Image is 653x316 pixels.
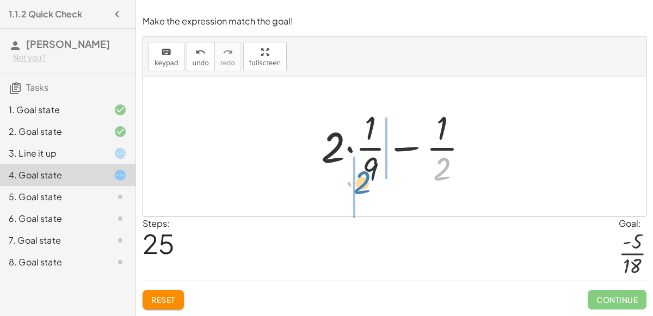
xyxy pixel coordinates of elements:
button: fullscreen [243,42,287,71]
p: Make the expression match the goal! [143,15,646,28]
i: redo [223,46,233,59]
i: Task started. [114,147,127,160]
span: keypad [155,59,178,67]
button: undoundo [187,42,215,71]
span: redo [220,59,235,67]
i: Task not started. [114,256,127,269]
span: Reset [151,295,175,305]
i: Task finished and correct. [114,103,127,116]
div: Not you? [13,52,127,63]
i: undo [195,46,206,59]
span: 25 [143,227,175,260]
label: Steps: [143,218,170,229]
i: Task not started. [114,234,127,247]
div: 8. Goal state [9,256,96,269]
span: undo [193,59,209,67]
span: Tasks [26,82,48,93]
i: Task not started. [114,212,127,225]
div: 1. Goal state [9,103,96,116]
button: Reset [143,290,184,309]
div: 2. Goal state [9,125,96,138]
div: 6. Goal state [9,212,96,225]
h4: 1.1.2 Quick Check [9,8,82,21]
button: redoredo [214,42,241,71]
div: Goal: [619,217,646,230]
div: 5. Goal state [9,190,96,203]
div: 7. Goal state [9,234,96,247]
i: Task not started. [114,190,127,203]
div: 4. Goal state [9,169,96,182]
div: 3. Line it up [9,147,96,160]
span: [PERSON_NAME] [26,38,110,50]
span: fullscreen [249,59,281,67]
i: Task started. [114,169,127,182]
i: Task finished and correct. [114,125,127,138]
i: keyboard [161,46,171,59]
button: keyboardkeypad [149,42,184,71]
